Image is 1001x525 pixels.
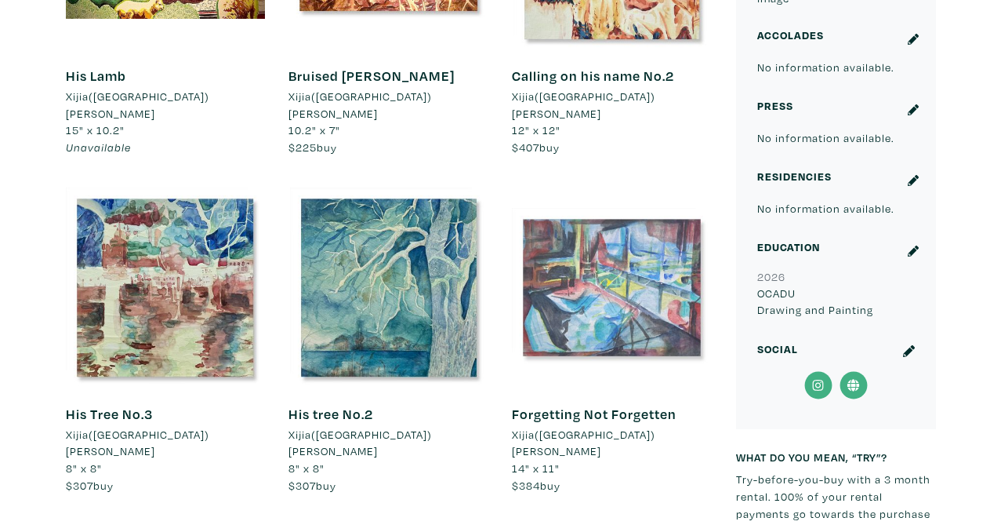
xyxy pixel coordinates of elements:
[66,426,266,460] a: Xijia([GEOGRAPHIC_DATA]) [PERSON_NAME]
[757,239,820,254] small: Education
[288,140,317,155] span: $225
[757,285,915,319] p: OCADU Drawing and Painting
[512,67,674,85] a: Calling on his name No.2
[757,130,894,145] small: No information available.
[512,88,712,122] a: Xijia([GEOGRAPHIC_DATA]) [PERSON_NAME]
[66,122,125,137] span: 15" x 10.2"
[66,140,131,155] span: Unavailable
[512,478,540,493] span: $384
[757,60,894,75] small: No information available.
[512,478,560,493] span: buy
[66,88,266,122] a: Xijia([GEOGRAPHIC_DATA]) [PERSON_NAME]
[757,201,894,216] small: No information available.
[66,478,114,493] span: buy
[757,98,793,113] small: Press
[66,461,102,476] span: 8" x 8"
[757,27,824,42] small: Accolades
[288,88,488,122] a: Xijia([GEOGRAPHIC_DATA]) [PERSON_NAME]
[512,461,560,476] span: 14" x 11"
[288,405,373,423] a: His tree No.2
[288,140,337,155] span: buy
[512,122,560,137] span: 12" x 12"
[288,478,336,493] span: buy
[512,405,676,423] a: Forgetting Not Forgetten
[66,67,126,85] a: His Lamb
[736,450,936,464] h6: What do you mean, “try”?
[66,478,93,493] span: $307
[288,67,455,85] a: Bruised [PERSON_NAME]
[288,478,316,493] span: $307
[288,426,488,460] a: Xijia([GEOGRAPHIC_DATA]) [PERSON_NAME]
[288,122,340,137] span: 10.2" x 7"
[757,269,785,284] small: 2026
[512,140,539,155] span: $407
[757,341,798,356] small: Social
[512,140,560,155] span: buy
[66,405,153,423] a: His Tree No.3
[757,169,832,184] small: Residencies
[512,426,712,460] a: Xijia([GEOGRAPHIC_DATA]) [PERSON_NAME]
[288,461,325,476] span: 8" x 8"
